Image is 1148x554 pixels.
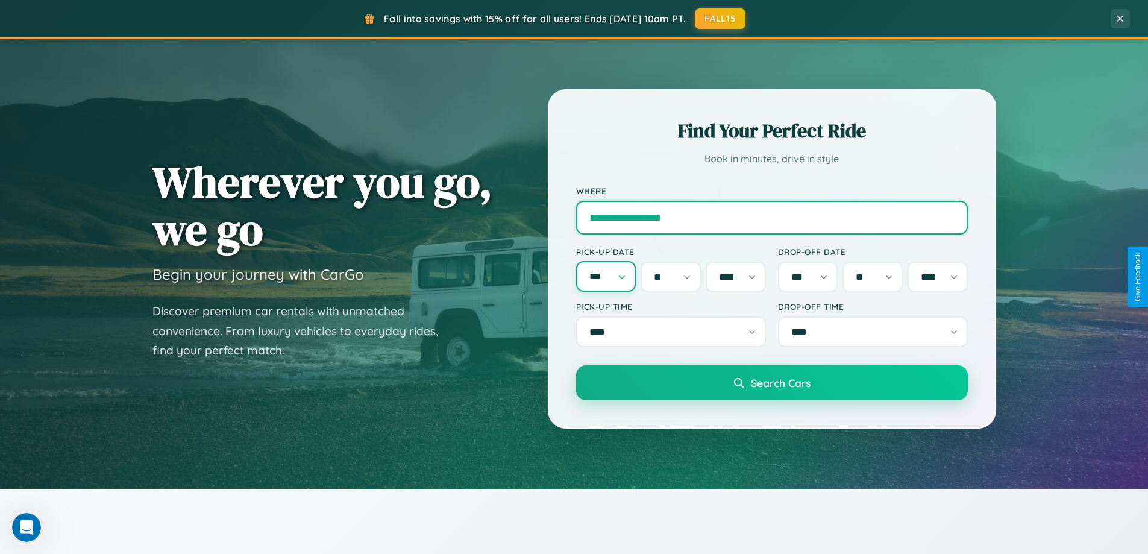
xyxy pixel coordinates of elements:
[778,247,968,257] label: Drop-off Date
[576,247,766,257] label: Pick-up Date
[384,13,686,25] span: Fall into savings with 15% off for all users! Ends [DATE] 10am PT.
[152,158,492,253] h1: Wherever you go, we go
[152,301,454,360] p: Discover premium car rentals with unmatched convenience. From luxury vehicles to everyday rides, ...
[576,118,968,144] h2: Find Your Perfect Ride
[1134,253,1142,301] div: Give Feedback
[576,150,968,168] p: Book in minutes, drive in style
[751,376,811,389] span: Search Cars
[576,186,968,196] label: Where
[576,365,968,400] button: Search Cars
[778,301,968,312] label: Drop-off Time
[695,8,745,29] button: FALL15
[152,265,364,283] h3: Begin your journey with CarGo
[12,513,41,542] iframe: Intercom live chat
[576,301,766,312] label: Pick-up Time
